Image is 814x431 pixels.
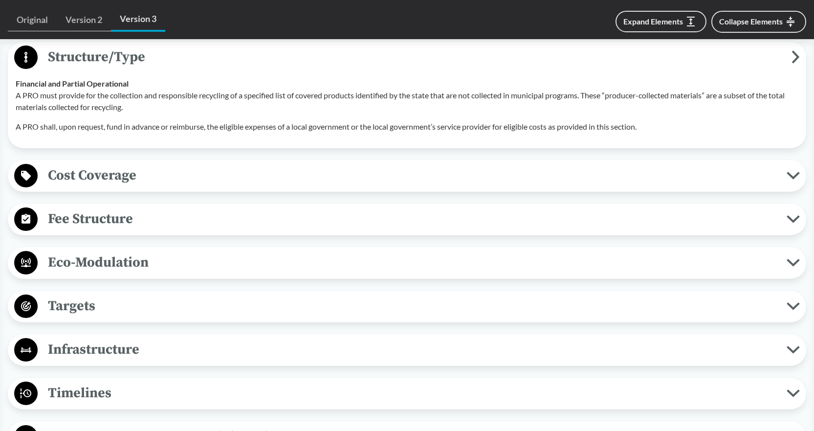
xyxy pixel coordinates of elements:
[11,294,803,319] button: Targets
[38,46,792,68] span: Structure/Type
[11,45,803,70] button: Structure/Type
[38,339,787,361] span: Infrastructure
[11,338,803,363] button: Infrastructure
[11,250,803,275] button: Eco-Modulation
[16,90,798,113] p: A PRO must provide for the collection and responsible recycling of a specified list of covered pr...
[16,121,798,133] p: A PRO shall, upon request, fund in advance or reimburse, the eligible expenses of a local governm...
[57,9,111,31] a: Version 2
[11,207,803,232] button: Fee Structure
[38,382,787,404] span: Timelines
[11,381,803,406] button: Timelines
[38,164,787,186] span: Cost Coverage
[11,163,803,188] button: Cost Coverage
[38,208,787,230] span: Fee Structure
[16,79,129,88] strong: Financial and Partial Operational
[711,11,806,33] button: Collapse Elements
[111,8,165,32] a: Version 3
[38,251,787,273] span: Eco-Modulation
[38,295,787,317] span: Targets
[616,11,706,32] button: Expand Elements
[8,9,57,31] a: Original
